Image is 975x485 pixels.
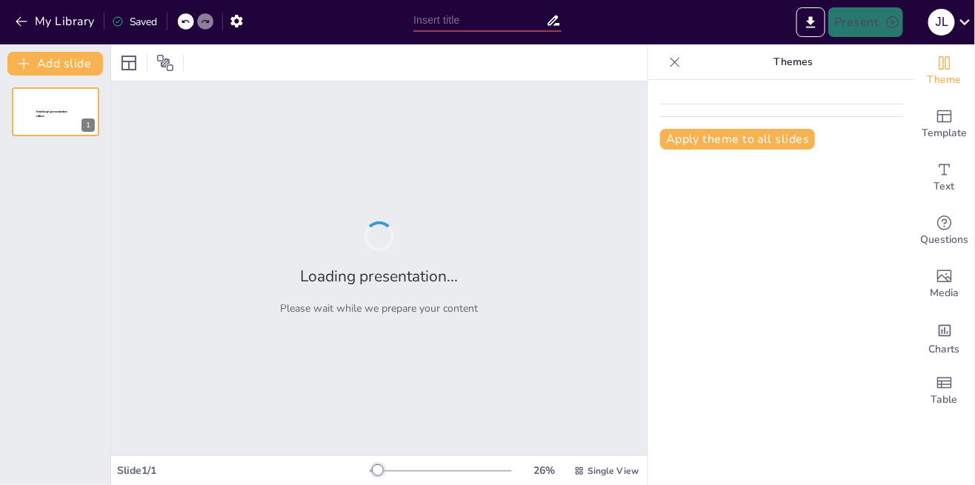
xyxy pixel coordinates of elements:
span: Questions [921,232,969,248]
p: Please wait while we prepare your content [281,301,479,315]
div: Layout [117,51,141,75]
button: J L [928,7,955,37]
span: Theme [928,72,962,88]
button: Present [828,7,902,37]
div: Add charts and graphs [915,311,974,364]
div: Change the overall theme [915,44,974,98]
span: Text [934,178,955,195]
h2: Loading presentation... [301,266,459,287]
div: 26 % [527,464,562,478]
span: Template [922,125,968,141]
span: Single View [588,465,639,477]
span: Sendsteps presentation editor [36,110,67,118]
span: Media [931,285,959,301]
button: Export to PowerPoint [796,7,825,37]
button: Apply theme to all slides [660,129,815,150]
button: My Library [11,10,101,33]
button: Add slide [7,52,103,76]
div: Add a table [915,364,974,418]
div: J L [928,9,955,36]
div: Add text boxes [915,151,974,204]
span: Charts [929,341,960,358]
span: Position [156,54,174,72]
input: Insert title [413,10,545,31]
div: 1 [12,87,99,136]
div: Saved [112,15,158,29]
div: Add images, graphics, shapes or video [915,258,974,311]
div: 1 [81,118,95,132]
div: Add ready made slides [915,98,974,151]
div: Slide 1 / 1 [117,464,370,478]
span: Table [931,392,958,408]
div: Get real-time input from your audience [915,204,974,258]
p: Themes [687,44,900,80]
